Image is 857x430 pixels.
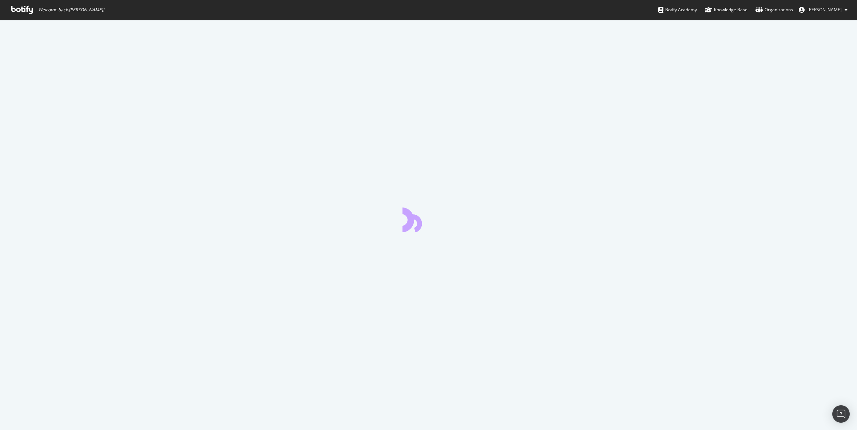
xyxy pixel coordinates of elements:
[755,6,793,13] div: Organizations
[808,7,842,13] span: Juan Batres
[832,405,850,423] div: Open Intercom Messenger
[402,206,455,232] div: animation
[705,6,747,13] div: Knowledge Base
[658,6,697,13] div: Botify Academy
[793,4,853,16] button: [PERSON_NAME]
[38,7,104,13] span: Welcome back, [PERSON_NAME] !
